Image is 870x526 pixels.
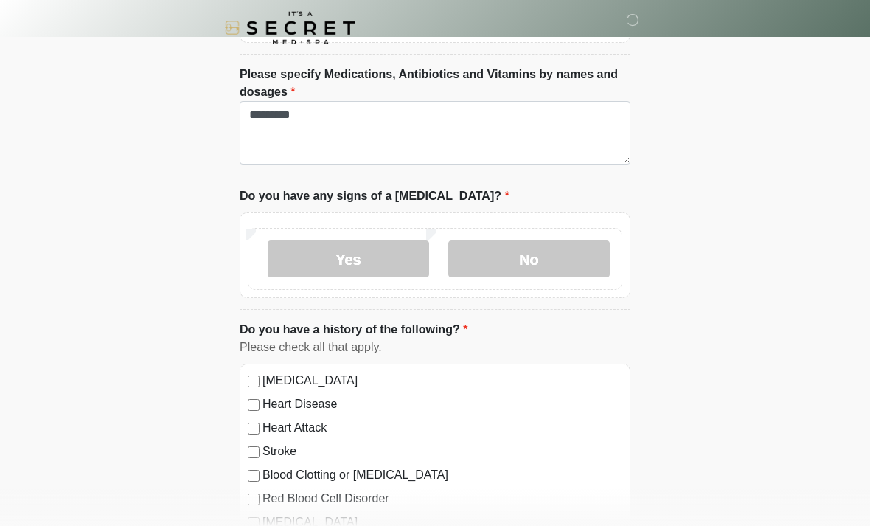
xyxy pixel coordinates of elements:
label: Do you have any signs of a [MEDICAL_DATA]? [240,187,509,205]
div: Please check all that apply. [240,339,630,356]
input: Blood Clotting or [MEDICAL_DATA] [248,470,260,482]
input: Stroke [248,446,260,458]
input: Red Blood Cell Disorder [248,494,260,505]
label: Please specify Medications, Antibiotics and Vitamins by names and dosages [240,66,630,101]
label: Heart Attack [262,419,622,437]
label: No [448,240,610,277]
input: Heart Attack [248,423,260,435]
input: Heart Disease [248,399,260,411]
label: [MEDICAL_DATA] [262,372,622,390]
label: Do you have a history of the following? [240,321,467,339]
label: Blood Clotting or [MEDICAL_DATA] [262,466,622,484]
label: Yes [268,240,429,277]
label: Stroke [262,443,622,460]
label: Heart Disease [262,395,622,413]
img: It's A Secret Med Spa Logo [225,11,355,44]
label: Red Blood Cell Disorder [262,490,622,508]
input: [MEDICAL_DATA] [248,376,260,387]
